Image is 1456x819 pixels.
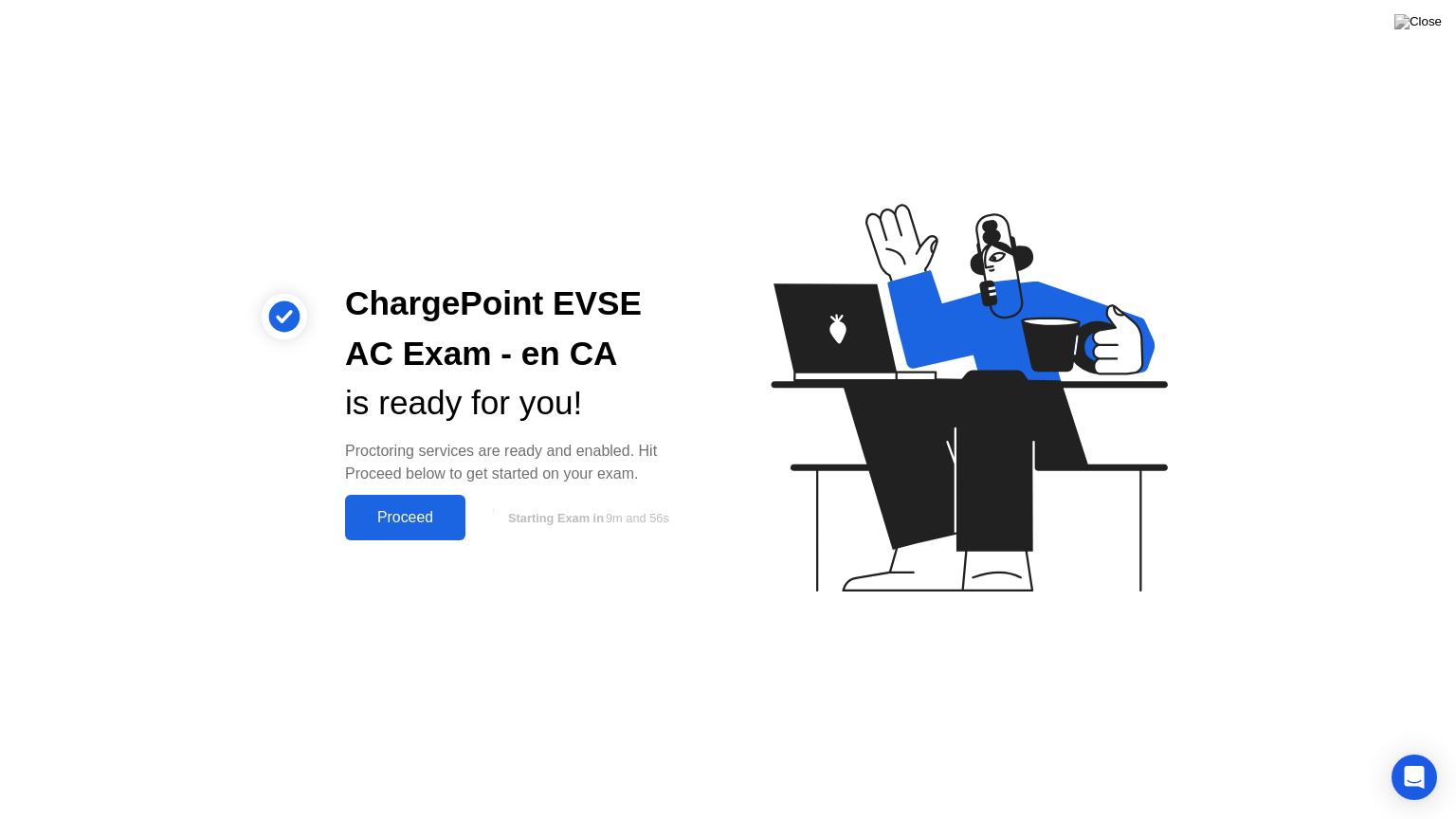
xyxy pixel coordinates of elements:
[345,378,698,428] div: is ready for you!
[475,500,698,536] button: Starting Exam in9m and 56s
[1394,14,1442,29] img: Close
[351,509,460,526] div: Proceed
[606,511,669,525] span: 9m and 56s
[345,440,698,485] div: Proctoring services are ready and enabled. Hit Proceed below to get started on your exam.
[345,495,465,540] button: Proceed
[1392,755,1437,800] div: Open Intercom Messenger
[345,279,698,379] div: ChargePoint EVSE AC Exam - en CA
